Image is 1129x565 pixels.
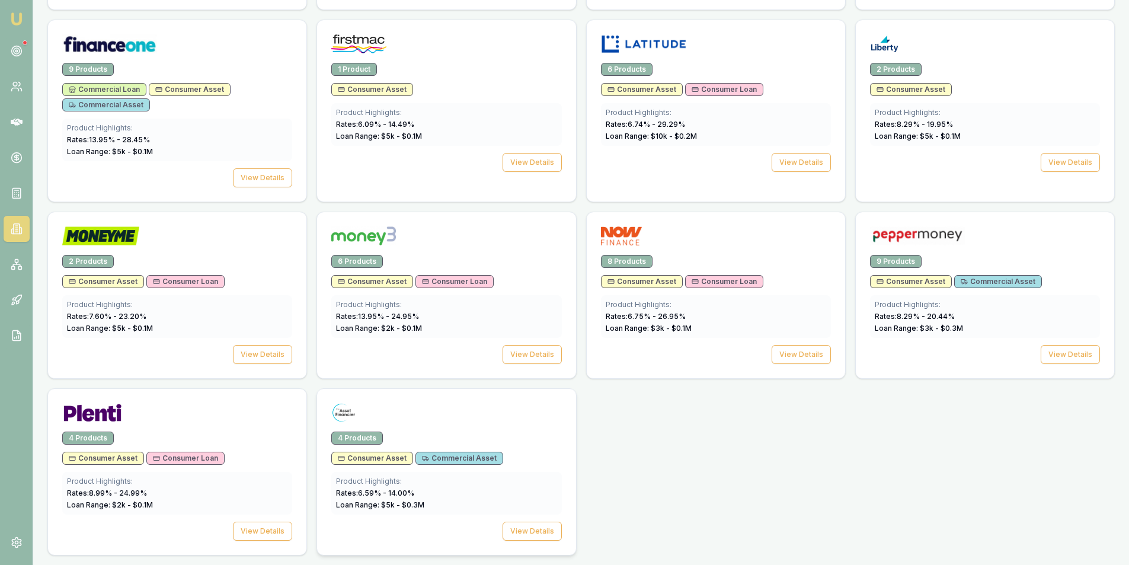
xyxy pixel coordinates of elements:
a: Money Me logo2 ProductsConsumer AssetConsumer LoanProduct Highlights:Rates:7.60% - 23.20%Loan Ran... [47,212,307,379]
div: 9 Products [62,63,114,76]
span: Loan Range: $ 5 k - $ 0.3 M [336,500,424,509]
img: Plenti logo [62,403,123,422]
button: View Details [233,522,292,541]
div: 6 Products [331,255,383,268]
span: Consumer Asset [877,277,945,286]
a: NOW Finance logo8 ProductsConsumer AssetConsumer LoanProduct Highlights:Rates:6.75% - 26.95%Loan ... [586,212,846,379]
img: Pepper Money logo [870,226,965,245]
button: View Details [503,345,562,364]
span: Rates: 6.74 % - 29.29 % [606,120,685,129]
div: 9 Products [870,255,922,268]
span: Consumer Loan [692,85,757,94]
span: Loan Range: $ 5 k - $ 0.1 M [67,324,153,333]
span: Rates: 6.09 % - 14.49 % [336,120,414,129]
a: Firstmac logo1 ProductConsumer AssetProduct Highlights:Rates:6.09% - 14.49%Loan Range: $5k - $0.1... [316,20,576,202]
span: Consumer Loan [153,454,218,463]
img: Money Me logo [62,226,139,245]
span: Consumer Asset [338,277,407,286]
a: Latitude logo6 ProductsConsumer AssetConsumer LoanProduct Highlights:Rates:6.74% - 29.29%Loan Ran... [586,20,846,202]
span: Loan Range: $ 3 k - $ 0.1 M [606,324,692,333]
span: Consumer Asset [338,454,407,463]
span: Commercial Asset [69,100,143,110]
span: Rates: 7.60 % - 23.20 % [67,312,146,321]
div: Product Highlights: [336,477,556,486]
div: Product Highlights: [67,123,287,133]
button: View Details [233,168,292,187]
span: Loan Range: $ 10 k - $ 0.2 M [606,132,697,141]
span: Rates: 6.59 % - 14.00 % [336,489,414,497]
button: View Details [1041,345,1100,364]
div: 1 Product [331,63,377,76]
span: Consumer Asset [69,454,137,463]
span: Loan Range: $ 2 k - $ 0.1 M [336,324,422,333]
div: Product Highlights: [67,477,287,486]
a: Money3 logo6 ProductsConsumer AssetConsumer LoanProduct Highlights:Rates:13.95% - 24.95%Loan Rang... [316,212,576,379]
div: 4 Products [62,432,114,445]
span: Loan Range: $ 2 k - $ 0.1 M [67,500,153,509]
img: Latitude logo [601,34,687,53]
button: View Details [503,153,562,172]
img: NOW Finance logo [601,226,642,245]
img: The Asset Financier logo [331,403,356,422]
div: 4 Products [331,432,383,445]
img: Money3 logo [331,226,396,245]
button: View Details [233,345,292,364]
a: The Asset Financier logo4 ProductsConsumer AssetCommercial AssetProduct Highlights:Rates:6.59% - ... [316,388,576,556]
span: Rates: 8.99 % - 24.99 % [67,489,147,497]
span: Rates: 6.75 % - 26.95 % [606,312,686,321]
img: Firstmac logo [331,34,386,53]
img: Liberty logo [870,34,899,53]
a: Liberty logo2 ProductsConsumer AssetProduct Highlights:Rates:8.29% - 19.95%Loan Range: $5k - $0.1... [855,20,1115,202]
div: Product Highlights: [336,108,556,117]
span: Rates: 8.29 % - 20.44 % [875,312,955,321]
span: Loan Range: $ 5 k - $ 0.1 M [875,132,961,141]
span: Rates: 13.95 % - 24.95 % [336,312,419,321]
a: Plenti logo4 ProductsConsumer AssetConsumer LoanProduct Highlights:Rates:8.99% - 24.99%Loan Range... [47,388,307,556]
div: Product Highlights: [336,300,556,309]
span: Consumer Asset [338,85,407,94]
button: View Details [772,345,831,364]
div: 6 Products [601,63,653,76]
button: View Details [772,153,831,172]
div: 2 Products [870,63,922,76]
button: View Details [503,522,562,541]
span: Consumer Asset [69,277,137,286]
div: 2 Products [62,255,114,268]
div: Product Highlights: [875,108,1095,117]
span: Consumer Asset [877,85,945,94]
span: Consumer Asset [607,277,676,286]
img: emu-icon-u.png [9,12,24,26]
span: Rates: 13.95 % - 28.45 % [67,135,150,144]
a: Finance One logo9 ProductsCommercial LoanConsumer AssetCommercial AssetProduct Highlights:Rates:1... [47,20,307,202]
div: 8 Products [601,255,653,268]
a: Pepper Money logo9 ProductsConsumer AssetCommercial AssetProduct Highlights:Rates:8.29% - 20.44%L... [855,212,1115,379]
div: Product Highlights: [67,300,287,309]
span: Loan Range: $ 5 k - $ 0.1 M [336,132,422,141]
span: Commercial Loan [69,85,140,94]
span: Consumer Asset [155,85,224,94]
button: View Details [1041,153,1100,172]
div: Product Highlights: [606,300,826,309]
span: Consumer Loan [153,277,218,286]
span: Loan Range: $ 3 k - $ 0.3 M [875,324,963,333]
span: Rates: 8.29 % - 19.95 % [875,120,953,129]
span: Consumer Loan [422,277,487,286]
span: Commercial Asset [422,454,497,463]
div: Product Highlights: [606,108,826,117]
div: Product Highlights: [875,300,1095,309]
span: Consumer Loan [692,277,757,286]
span: Loan Range: $ 5 k - $ 0.1 M [67,147,153,156]
span: Commercial Asset [961,277,1035,286]
img: Finance One logo [62,34,157,53]
span: Consumer Asset [607,85,676,94]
